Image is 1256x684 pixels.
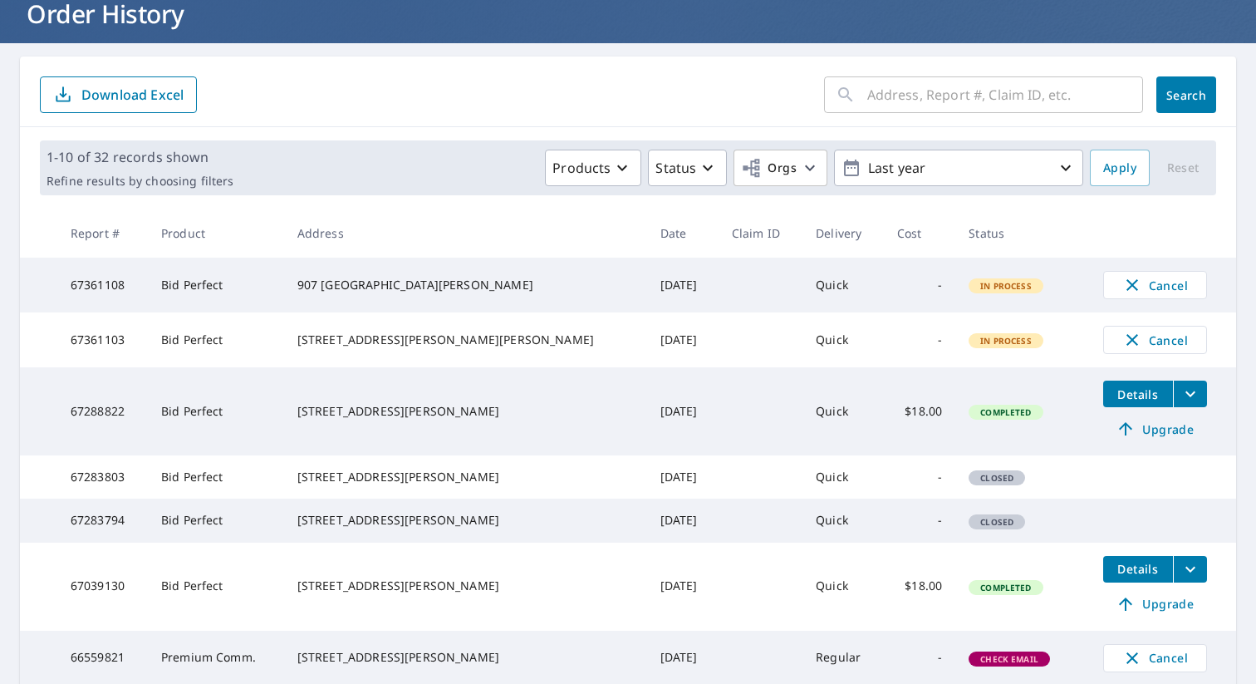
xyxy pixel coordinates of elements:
span: Cancel [1121,275,1190,295]
button: filesDropdownBtn-67039130 [1173,556,1207,583]
td: Bid Perfect [148,258,284,312]
button: Last year [834,150,1083,186]
td: [DATE] [647,455,719,499]
th: Status [955,209,1090,258]
th: Address [284,209,647,258]
div: [STREET_ADDRESS][PERSON_NAME] [297,649,634,666]
button: detailsBtn-67039130 [1103,556,1173,583]
p: Last year [861,154,1056,183]
td: [DATE] [647,499,719,542]
th: Product [148,209,284,258]
td: 67361103 [57,312,148,367]
td: [DATE] [647,543,719,631]
div: [STREET_ADDRESS][PERSON_NAME] [297,469,634,485]
span: In Process [970,280,1042,292]
p: Download Excel [81,86,184,104]
div: [STREET_ADDRESS][PERSON_NAME][PERSON_NAME] [297,332,634,348]
td: 67283794 [57,499,148,542]
td: Quick [802,258,884,312]
input: Address, Report #, Claim ID, etc. [867,71,1143,118]
button: Status [648,150,727,186]
span: Details [1113,561,1163,577]
div: [STREET_ADDRESS][PERSON_NAME] [297,512,634,529]
button: Cancel [1103,271,1207,299]
td: [DATE] [647,258,719,312]
a: Upgrade [1103,416,1207,442]
td: Quick [802,543,884,631]
td: 67361108 [57,258,148,312]
button: Orgs [733,150,827,186]
td: Quick [802,455,884,499]
td: Quick [802,367,884,455]
th: Delivery [802,209,884,258]
td: - [884,312,955,367]
td: [DATE] [647,312,719,367]
button: Cancel [1103,644,1207,672]
td: $18.00 [884,367,955,455]
td: - [884,499,955,542]
th: Report # [57,209,148,258]
span: Search [1170,87,1203,103]
td: Bid Perfect [148,367,284,455]
th: Claim ID [719,209,802,258]
td: Quick [802,312,884,367]
a: Upgrade [1103,591,1207,618]
div: 907 [GEOGRAPHIC_DATA][PERSON_NAME] [297,277,634,293]
td: Quick [802,499,884,542]
span: Cancel [1121,330,1190,350]
span: Completed [970,582,1041,593]
td: - [884,455,955,499]
button: Search [1156,76,1216,113]
span: Details [1113,386,1163,402]
span: Upgrade [1113,594,1197,614]
span: Completed [970,406,1041,418]
span: Orgs [741,158,797,179]
th: Cost [884,209,955,258]
p: Products [552,158,611,178]
button: Cancel [1103,326,1207,354]
span: Upgrade [1113,419,1197,439]
th: Date [647,209,719,258]
td: Bid Perfect [148,499,284,542]
p: 1-10 of 32 records shown [47,147,233,167]
span: Closed [970,472,1023,484]
button: Download Excel [40,76,197,113]
div: [STREET_ADDRESS][PERSON_NAME] [297,578,634,594]
span: Check Email [970,653,1048,665]
button: Products [545,150,641,186]
p: Status [655,158,696,178]
div: [STREET_ADDRESS][PERSON_NAME] [297,403,634,420]
span: Cancel [1121,648,1190,668]
button: filesDropdownBtn-67288822 [1173,381,1207,407]
td: 67288822 [57,367,148,455]
p: Refine results by choosing filters [47,174,233,189]
td: $18.00 [884,543,955,631]
span: Closed [970,516,1023,528]
span: Apply [1103,158,1136,179]
td: 67283803 [57,455,148,499]
td: Bid Perfect [148,312,284,367]
td: [DATE] [647,367,719,455]
td: Bid Perfect [148,455,284,499]
td: Bid Perfect [148,543,284,631]
button: detailsBtn-67288822 [1103,381,1173,407]
button: Apply [1090,150,1150,186]
td: - [884,258,955,312]
td: 67039130 [57,543,148,631]
span: In Process [970,335,1042,347]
